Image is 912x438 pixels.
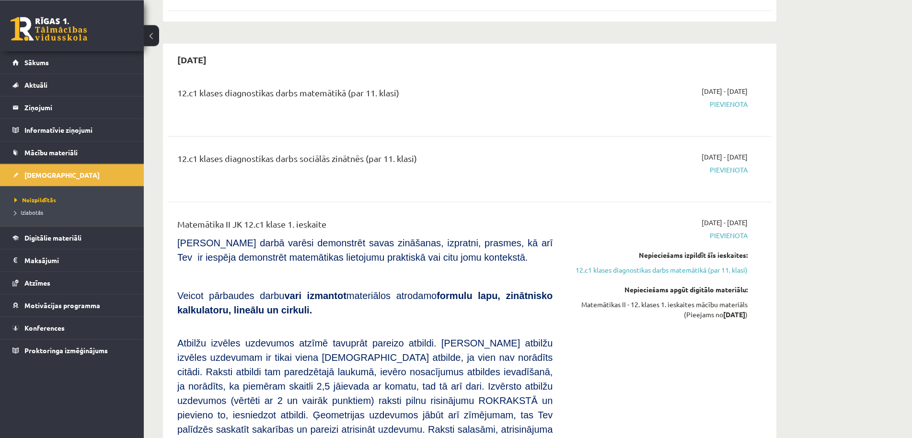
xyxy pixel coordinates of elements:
span: Pievienota [567,231,748,241]
a: Aktuāli [12,74,132,96]
a: Konferences [12,317,132,339]
span: Pievienota [567,99,748,109]
b: vari izmantot [284,290,346,301]
span: [DATE] - [DATE] [702,152,748,162]
a: Digitālie materiāli [12,227,132,249]
legend: Maksājumi [24,249,132,271]
span: [PERSON_NAME] darbā varēsi demonstrēt savas zināšanas, izpratni, prasmes, kā arī Tev ir iespēja d... [177,238,553,263]
span: Neizpildītās [14,196,56,204]
a: Mācību materiāli [12,141,132,163]
a: Rīgas 1. Tālmācības vidusskola [11,17,87,41]
strong: [DATE] [723,310,745,319]
a: Ziņojumi [12,96,132,118]
span: Pievienota [567,165,748,175]
a: 12.c1 klases diagnostikas darbs matemātikā (par 11. klasi) [567,265,748,275]
a: Neizpildītās [14,196,134,204]
legend: Ziņojumi [24,96,132,118]
span: [DEMOGRAPHIC_DATA] [24,171,100,179]
span: Konferences [24,323,65,332]
a: Sākums [12,51,132,73]
b: formulu lapu, zinātnisko kalkulatoru, lineālu un cirkuli. [177,290,553,315]
span: Mācību materiāli [24,148,78,157]
div: Matemātikas II - 12. klases 1. ieskaites mācību materiāls (Pieejams no ) [567,300,748,320]
span: Aktuāli [24,81,47,89]
a: Proktoringa izmēģinājums [12,339,132,361]
div: Nepieciešams izpildīt šīs ieskaites: [567,250,748,260]
span: Motivācijas programma [24,301,100,310]
div: 12.c1 klases diagnostikas darbs matemātikā (par 11. klasi) [177,86,553,104]
div: Nepieciešams apgūt digitālo materiālu: [567,285,748,295]
span: Digitālie materiāli [24,233,81,242]
div: 12.c1 klases diagnostikas darbs sociālās zinātnēs (par 11. klasi) [177,152,553,170]
span: [DATE] - [DATE] [702,86,748,96]
legend: Informatīvie ziņojumi [24,119,132,141]
a: Motivācijas programma [12,294,132,316]
a: Informatīvie ziņojumi [12,119,132,141]
span: Atzīmes [24,278,50,287]
span: Veicot pārbaudes darbu materiālos atrodamo [177,290,553,315]
a: Izlabotās [14,208,134,217]
a: Atzīmes [12,272,132,294]
span: Sākums [24,58,49,67]
div: Matemātika II JK 12.c1 klase 1. ieskaite [177,218,553,235]
span: Proktoringa izmēģinājums [24,346,108,355]
a: [DEMOGRAPHIC_DATA] [12,164,132,186]
span: Izlabotās [14,208,43,216]
a: Maksājumi [12,249,132,271]
h2: [DATE] [168,48,216,71]
span: [DATE] - [DATE] [702,218,748,228]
